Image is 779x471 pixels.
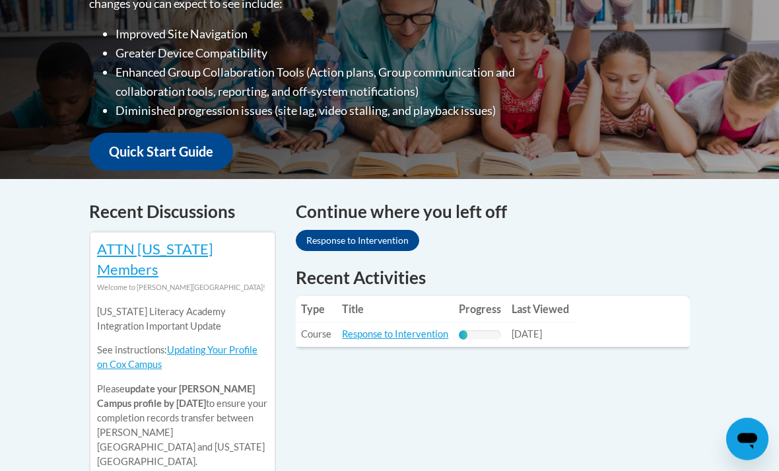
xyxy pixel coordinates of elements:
h4: Recent Discussions [89,199,276,225]
th: Type [296,297,337,323]
li: Diminished progression issues (site lag, video stalling, and playback issues) [116,102,568,121]
p: See instructions: [97,344,268,373]
th: Last Viewed [506,297,574,323]
div: Welcome to [PERSON_NAME][GEOGRAPHIC_DATA]! [97,281,268,295]
li: Enhanced Group Collaboration Tools (Action plans, Group communication and collaboration tools, re... [116,63,568,102]
iframe: Button to launch messaging window [726,418,768,460]
h4: Continue where you left off [296,199,690,225]
b: update your [PERSON_NAME] Campus profile by [DATE] [97,384,255,410]
h1: Recent Activities [296,266,690,290]
a: ATTN [US_STATE] Members [97,240,213,279]
a: Quick Start Guide [89,133,233,171]
a: Response to Intervention [296,231,419,252]
th: Progress [454,297,506,323]
li: Improved Site Navigation [116,25,568,44]
th: Title [337,297,454,323]
p: [US_STATE] Literacy Academy Integration Important Update [97,305,268,334]
li: Greater Device Compatibility [116,44,568,63]
div: Progress, % [459,331,467,340]
a: Response to Intervention [342,329,448,340]
a: Updating Your Profile on Cox Campus [97,345,257,371]
span: Course [301,329,331,340]
span: [DATE] [512,329,542,340]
